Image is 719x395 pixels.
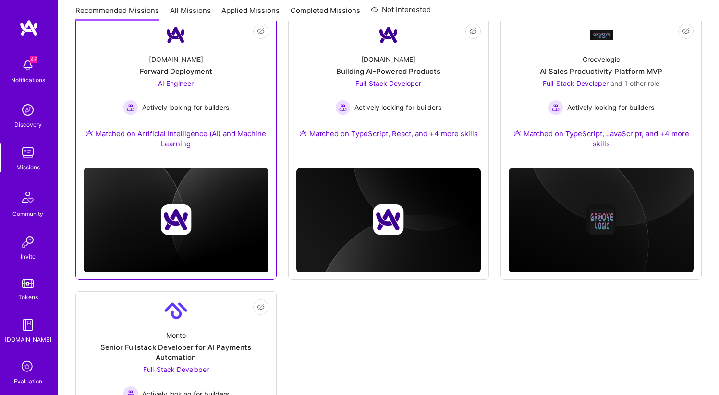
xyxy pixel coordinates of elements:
img: teamwork [18,143,37,162]
div: [DOMAIN_NAME] [149,54,203,64]
div: Discovery [14,120,42,130]
span: Full-Stack Developer [543,79,609,87]
span: Full-Stack Developer [355,79,421,87]
div: Community [12,209,43,219]
div: Tokens [18,292,38,302]
span: Actively looking for builders [567,102,654,112]
a: Company Logo[DOMAIN_NAME]Building AI-Powered ProductsFull-Stack Developer Actively looking for bu... [296,24,481,150]
div: Matched on Artificial Intelligence (AI) and Machine Learning [84,129,268,149]
a: Applied Missions [221,5,280,21]
a: Recommended Missions [75,5,159,21]
img: logo [19,19,38,36]
img: cover [509,168,694,273]
img: Ateam Purple Icon [85,129,93,137]
div: Forward Deployment [140,66,212,76]
div: [DOMAIN_NAME] [5,335,51,345]
div: Senior Fullstack Developer for AI Payments Automation [84,342,268,362]
img: Company Logo [164,24,187,47]
img: discovery [18,100,37,120]
span: AI Engineer [158,79,194,87]
img: Actively looking for builders [548,100,563,115]
img: Company Logo [377,24,400,47]
img: cover [296,168,481,273]
img: guide book [18,315,37,335]
span: and 1 other role [610,79,659,87]
i: icon SelectionTeam [19,358,37,376]
i: icon EyeClosed [469,27,477,35]
img: Invite [18,232,37,251]
a: Completed Missions [291,5,360,21]
img: Actively looking for builders [335,100,351,115]
a: Company LogoGroovelogicAI Sales Productivity Platform MVPFull-Stack Developer and 1 other roleAct... [509,24,694,160]
img: Actively looking for builders [123,100,138,115]
i: icon EyeClosed [257,303,265,311]
span: Actively looking for builders [142,102,229,112]
span: Full-Stack Developer [143,365,209,373]
i: icon EyeClosed [257,27,265,35]
div: Groovelogic [583,54,620,64]
div: [DOMAIN_NAME] [361,54,415,64]
img: tokens [22,279,34,288]
a: Not Interested [371,4,431,21]
img: Community [16,186,39,209]
img: Ateam Purple Icon [513,129,521,137]
div: AI Sales Productivity Platform MVP [540,66,662,76]
div: Missions [16,162,40,172]
a: All Missions [170,5,211,21]
img: Company Logo [590,30,613,40]
div: Building AI-Powered Products [336,66,440,76]
div: Matched on TypeScript, React, and +4 more skills [299,129,478,139]
img: Company logo [373,204,404,235]
span: 46 [30,56,37,63]
i: icon EyeClosed [682,27,690,35]
img: Ateam Purple Icon [299,129,307,137]
img: bell [18,56,37,75]
span: Actively looking for builders [354,102,441,112]
img: Company Logo [164,299,187,323]
div: Notifications [11,75,45,85]
div: Monto [166,330,186,340]
img: Company logo [586,204,617,235]
div: Matched on TypeScript, JavaScript, and +4 more skills [509,129,694,149]
img: Company logo [160,204,191,235]
a: Company Logo[DOMAIN_NAME]Forward DeploymentAI Engineer Actively looking for buildersActively look... [84,24,268,160]
div: Invite [21,251,36,262]
img: cover [84,168,268,273]
div: Evaluation [14,376,42,386]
